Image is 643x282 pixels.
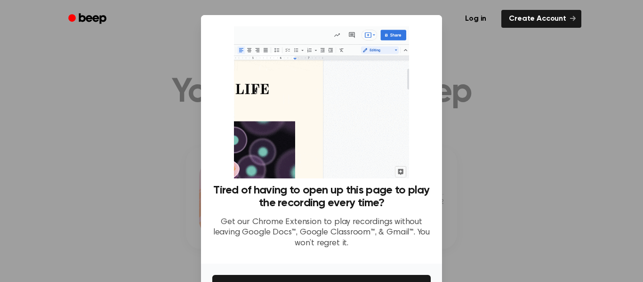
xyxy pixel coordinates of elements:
[62,10,115,28] a: Beep
[456,8,496,30] a: Log in
[234,26,409,178] img: Beep extension in action
[501,10,581,28] a: Create Account
[212,217,431,249] p: Get our Chrome Extension to play recordings without leaving Google Docs™, Google Classroom™, & Gm...
[212,184,431,209] h3: Tired of having to open up this page to play the recording every time?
